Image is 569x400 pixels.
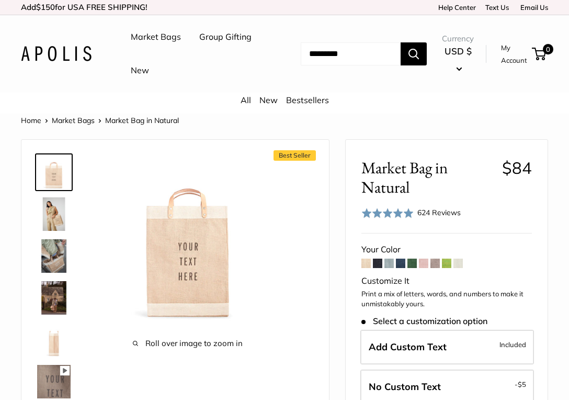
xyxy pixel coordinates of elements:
a: Market Bag in Natural [35,237,73,275]
a: Market Bags [52,116,95,125]
a: My Account [501,41,528,67]
a: All [241,95,251,105]
img: Market Bag in Natural [37,197,71,231]
div: Your Color [361,242,532,258]
input: Search... [301,42,401,65]
span: Add Custom Text [369,341,447,353]
span: USD $ [445,46,472,57]
span: Market Bag in Natural [105,116,179,125]
div: Customize It [361,273,532,289]
span: $5 [518,380,526,388]
span: Best Seller [274,150,316,161]
img: description_13" wide, 18" high, 8" deep; handles: 3.5" [37,323,71,357]
img: Market Bag in Natural [37,155,71,189]
span: Included [499,338,526,351]
a: New [131,63,149,79]
a: Market Bag in Natural [35,195,73,233]
span: No Custom Text [369,381,441,393]
a: Help Center [435,3,476,12]
a: Email Us [517,3,548,12]
img: Market Bag in Natural [37,365,71,398]
span: 0 [543,44,553,54]
span: Currency [442,31,474,46]
span: Market Bag in Natural [361,158,494,197]
img: Apolis [21,46,92,61]
img: Market Bag in Natural [37,281,71,315]
a: Market Bag in Natural [35,153,73,191]
button: USD $ [442,43,474,76]
img: Market Bag in Natural [37,239,71,273]
span: $84 [502,158,532,178]
a: Group Gifting [199,29,252,45]
label: Add Custom Text [360,330,534,364]
a: New [259,95,278,105]
img: Market Bag in Natural [105,155,271,321]
span: Select a customization option [361,316,487,326]
span: $150 [36,2,55,12]
nav: Breadcrumb [21,114,179,127]
a: Bestsellers [286,95,329,105]
a: Market Bag in Natural [35,279,73,317]
a: Home [21,116,41,125]
a: 0 [533,48,546,60]
a: Text Us [485,3,509,12]
span: 624 Reviews [417,208,461,217]
button: Search [401,42,427,65]
span: - [515,378,526,391]
p: Print a mix of letters, words, and numbers to make it unmistakably yours. [361,289,532,309]
a: description_13" wide, 18" high, 8" deep; handles: 3.5" [35,321,73,359]
a: Market Bags [131,29,181,45]
span: Roll over image to zoom in [105,336,271,351]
